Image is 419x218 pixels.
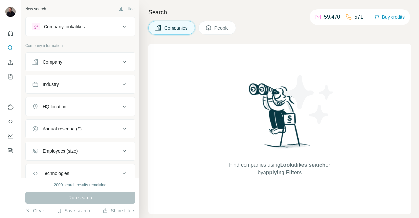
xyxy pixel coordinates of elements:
[26,19,135,34] button: Company lookalikes
[43,59,62,65] div: Company
[25,208,44,214] button: Clear
[280,162,326,168] span: Lookalikes search
[355,13,363,21] p: 571
[26,121,135,137] button: Annual revenue ($)
[54,182,107,188] div: 2000 search results remaining
[114,4,139,14] button: Hide
[5,56,16,68] button: Enrich CSV
[26,54,135,70] button: Company
[43,170,69,177] div: Technologies
[26,166,135,181] button: Technologies
[25,6,46,12] div: New search
[164,25,188,31] span: Companies
[5,28,16,39] button: Quick start
[57,208,90,214] button: Save search
[25,43,135,49] p: Company information
[43,81,59,88] div: Industry
[263,170,302,175] span: applying Filters
[5,7,16,17] img: Avatar
[26,76,135,92] button: Industry
[374,12,405,22] button: Buy credits
[5,130,16,142] button: Dashboard
[5,116,16,128] button: Use Surfe API
[43,148,78,154] div: Employees (size)
[148,8,411,17] h4: Search
[5,145,16,156] button: Feedback
[43,126,82,132] div: Annual revenue ($)
[26,99,135,114] button: HQ location
[44,23,85,30] div: Company lookalikes
[324,13,340,21] p: 59,470
[227,161,332,177] span: Find companies using or by
[5,101,16,113] button: Use Surfe on LinkedIn
[26,143,135,159] button: Employees (size)
[43,103,66,110] div: HQ location
[214,25,229,31] span: People
[103,208,135,214] button: Share filters
[280,70,339,129] img: Surfe Illustration - Stars
[246,81,314,154] img: Surfe Illustration - Woman searching with binoculars
[5,42,16,54] button: Search
[5,71,16,83] button: My lists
